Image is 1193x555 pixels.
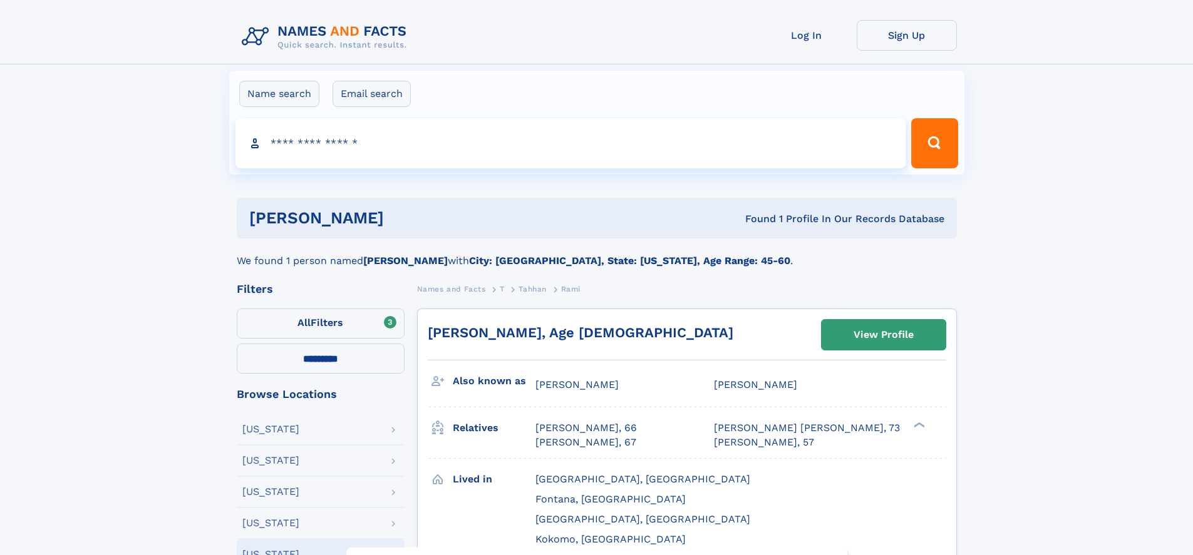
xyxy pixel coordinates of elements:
[857,20,957,51] a: Sign Up
[453,370,535,392] h3: Also known as
[714,435,814,449] a: [PERSON_NAME], 57
[500,281,505,297] a: T
[519,285,547,293] span: Tahhan
[561,285,581,293] span: Rami
[714,421,900,435] a: [PERSON_NAME] [PERSON_NAME], 73
[519,281,547,297] a: Tahhan
[453,469,535,490] h3: Lived in
[714,379,797,390] span: [PERSON_NAME]
[237,308,405,339] label: Filters
[237,20,417,54] img: Logo Names and Facts
[535,493,686,505] span: Fontana, [GEOGRAPHIC_DATA]
[417,281,486,297] a: Names and Facts
[535,421,637,435] a: [PERSON_NAME], 66
[535,473,750,485] span: [GEOGRAPHIC_DATA], [GEOGRAPHIC_DATA]
[237,389,405,400] div: Browse Locations
[239,81,319,107] label: Name search
[911,118,958,168] button: Search Button
[822,320,946,350] a: View Profile
[757,20,857,51] a: Log In
[535,513,750,525] span: [GEOGRAPHIC_DATA], [GEOGRAPHIC_DATA]
[535,533,686,545] span: Kokomo, [GEOGRAPHIC_DATA]
[249,210,565,226] h1: [PERSON_NAME]
[500,285,505,293] span: T
[469,255,790,267] b: City: [GEOGRAPHIC_DATA], State: [US_STATE], Age Range: 45-60
[237,238,957,268] div: We found 1 person named with .
[453,417,535,439] h3: Relatives
[242,424,299,434] div: [US_STATE]
[242,456,299,466] div: [US_STATE]
[911,421,926,429] div: ❯
[363,255,448,267] b: [PERSON_NAME]
[535,435,636,449] a: [PERSON_NAME], 67
[242,518,299,528] div: [US_STATE]
[242,487,299,497] div: [US_STATE]
[235,118,906,168] input: search input
[237,283,405,295] div: Filters
[297,317,311,328] span: All
[333,81,411,107] label: Email search
[564,212,944,226] div: Found 1 Profile In Our Records Database
[428,325,733,340] a: [PERSON_NAME], Age [DEMOGRAPHIC_DATA]
[854,320,914,349] div: View Profile
[535,379,619,390] span: [PERSON_NAME]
